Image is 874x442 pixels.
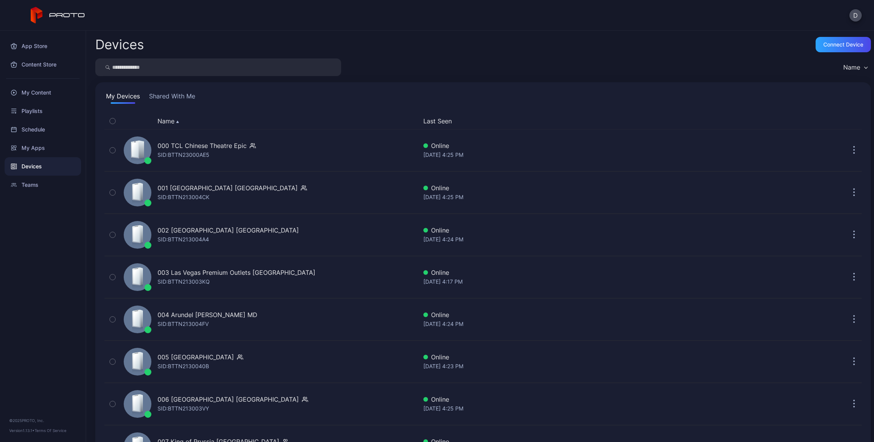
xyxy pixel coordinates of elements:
div: SID: BTTN23000AE5 [158,150,209,160]
div: Online [423,352,765,362]
button: Name [839,58,871,76]
div: Online [423,310,765,319]
button: Connect device [816,37,871,52]
div: SID: BTTN213004FV [158,319,209,329]
button: Last Seen [423,116,762,126]
div: 000 TCL Chinese Theatre Epic [158,141,247,150]
div: Online [423,183,765,193]
button: Shared With Me [148,91,197,104]
div: 006 [GEOGRAPHIC_DATA] [GEOGRAPHIC_DATA] [158,395,299,404]
span: Version 1.13.1 • [9,428,35,433]
button: D [849,9,862,22]
div: Online [423,226,765,235]
div: [DATE] 4:17 PM [423,277,765,286]
div: SID: BTTN2130040B [158,362,209,371]
a: My Content [5,83,81,102]
button: Name [158,116,179,126]
div: 003 Las Vegas Premium Outlets [GEOGRAPHIC_DATA] [158,268,315,277]
div: 002 [GEOGRAPHIC_DATA] [GEOGRAPHIC_DATA] [158,226,299,235]
div: Update Device [768,116,837,126]
div: Online [423,395,765,404]
div: [DATE] 4:25 PM [423,193,765,202]
a: My Apps [5,139,81,157]
a: Content Store [5,55,81,74]
div: [DATE] 4:23 PM [423,362,765,371]
div: Options [846,116,862,126]
div: © 2025 PROTO, Inc. [9,417,76,424]
div: 005 [GEOGRAPHIC_DATA] [158,352,234,362]
div: [DATE] 4:25 PM [423,150,765,160]
a: Schedule [5,120,81,139]
div: SID: BTTN213003KQ [158,277,210,286]
a: Devices [5,157,81,176]
a: Teams [5,176,81,194]
div: 004 Arundel [PERSON_NAME] MD [158,310,257,319]
a: Terms Of Service [35,428,66,433]
div: SID: BTTN213003VY [158,404,209,413]
div: Connect device [823,42,863,48]
div: 001 [GEOGRAPHIC_DATA] [GEOGRAPHIC_DATA] [158,183,298,193]
div: [DATE] 4:24 PM [423,235,765,244]
div: Online [423,268,765,277]
h2: Devices [95,38,144,52]
div: Name [843,63,860,71]
div: Online [423,141,765,150]
div: [DATE] 4:25 PM [423,404,765,413]
button: My Devices [104,91,141,104]
a: Playlists [5,102,81,120]
div: SID: BTTN213004CK [158,193,209,202]
a: App Store [5,37,81,55]
div: SID: BTTN213004A4 [158,235,209,244]
div: [DATE] 4:24 PM [423,319,765,329]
